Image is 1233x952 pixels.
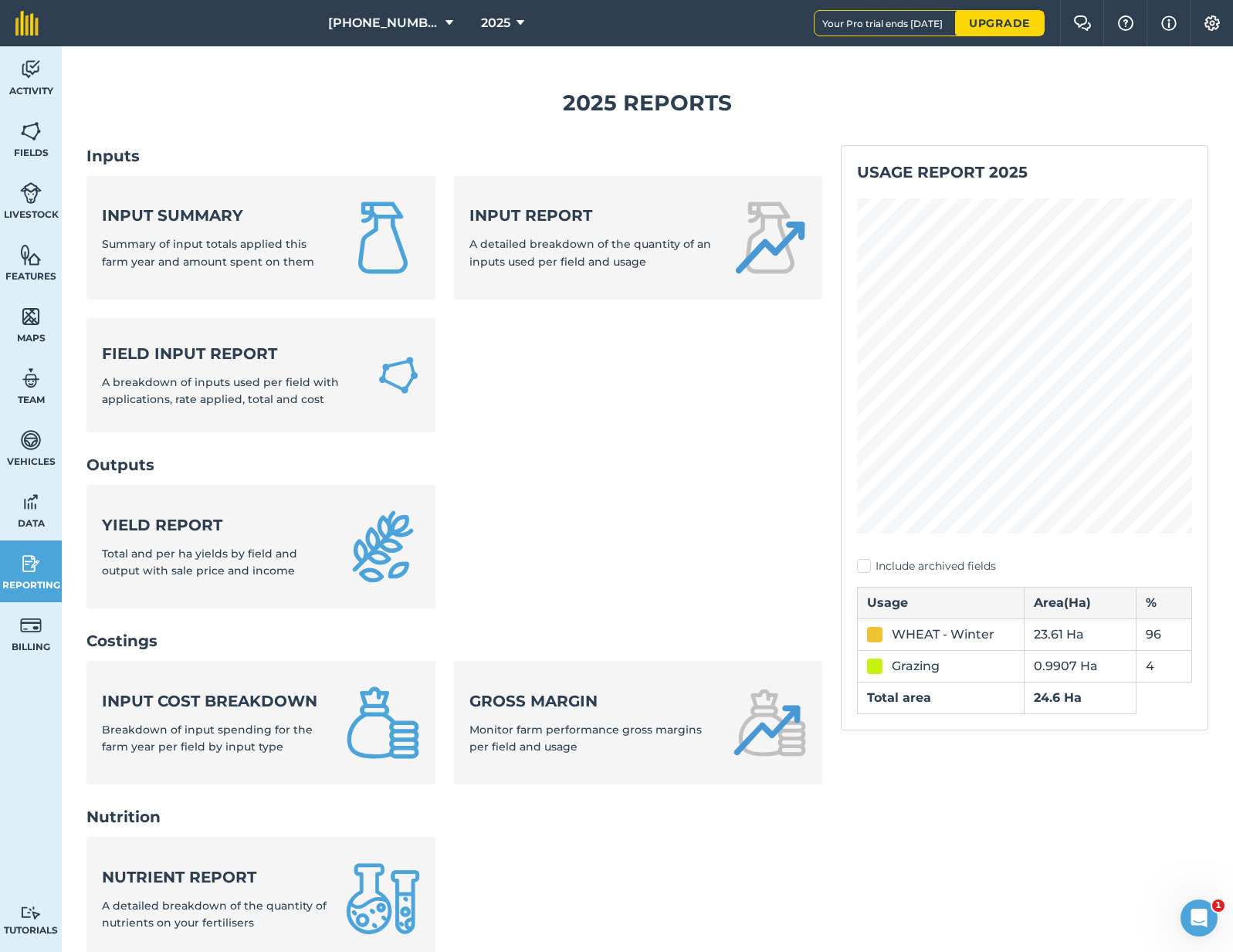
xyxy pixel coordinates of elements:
[346,510,420,584] img: Yield report
[377,352,420,398] img: Field Input Report
[86,454,822,476] h2: Outputs
[102,514,327,536] strong: Yield report
[102,375,339,406] span: A breakdown of inputs used per field with applications, rate applied, total and cost
[469,237,711,268] span: A detailed breakdown of the quantity of an inputs used per field and usage
[469,690,713,712] strong: Gross margin
[1116,15,1135,31] img: A question mark icon
[20,614,42,637] img: svg+xml;base64,PD94bWwgdmVyc2lvbj0iMS4wIiBlbmNvZGluZz0idXRmLTgiPz4KPCEtLSBHZW5lcmF0b3I6IEFkb2JlIE...
[1025,650,1136,682] td: 0.9907 Ha
[20,305,42,328] img: svg+xml;base64,PHN2ZyB4bWxucz0iaHR0cDovL3d3dy53My5vcmcvMjAwMC9zdmciIHdpZHRoPSI1NiIgaGVpZ2h0PSI2MC...
[867,690,931,705] strong: Total area
[469,205,713,226] strong: Input report
[20,490,42,513] img: svg+xml;base64,PD94bWwgdmVyc2lvbj0iMS4wIiBlbmNvZGluZz0idXRmLTgiPz4KPCEtLSBHZW5lcmF0b3I6IEFkb2JlIE...
[102,723,313,754] span: Breakdown of input spending for the farm year per field by input type
[20,243,42,266] img: svg+xml;base64,PHN2ZyB4bWxucz0iaHR0cDovL3d3dy53My5vcmcvMjAwMC9zdmciIHdpZHRoPSI1NiIgaGVpZ2h0PSI2MC...
[857,558,1192,574] label: Include archived fields
[86,145,822,167] h2: Inputs
[20,58,42,81] img: svg+xml;base64,PD94bWwgdmVyc2lvbj0iMS4wIiBlbmNvZGluZz0idXRmLTgiPz4KPCEtLSBHZW5lcmF0b3I6IEFkb2JlIE...
[469,723,702,754] span: Monitor farm performance gross margins per field and usage
[20,120,42,143] img: svg+xml;base64,PHN2ZyB4bWxucz0iaHR0cDovL3d3dy53My5vcmcvMjAwMC9zdmciIHdpZHRoPSI1NiIgaGVpZ2h0PSI2MC...
[1212,899,1225,912] span: 1
[328,14,439,32] span: [PHONE_NUMBER]
[102,343,358,364] strong: Field Input Report
[955,11,1044,36] a: Upgrade
[1025,618,1136,650] td: 23.61 Ha
[892,657,940,676] div: Grazing
[1136,618,1191,650] td: 96
[454,176,821,300] a: Input reportA detailed breakdown of the quantity of an inputs used per field and usage
[86,176,435,300] a: Input summarySummary of input totals applied this farm year and amount spent on them
[102,237,314,268] span: Summary of input totals applied this farm year and amount spent on them
[86,630,822,652] h2: Costings
[102,899,327,930] span: A detailed breakdown of the quantity of nutrients on your fertilisers
[102,866,327,888] strong: Nutrient report
[1034,690,1082,705] strong: 24.6 Ha
[1203,15,1221,31] img: A cog icon
[857,161,1192,183] h2: Usage report 2025
[102,205,327,226] strong: Input summary
[346,862,420,936] img: Nutrient report
[346,201,420,275] img: Input summary
[102,690,327,712] strong: Input cost breakdown
[1180,899,1218,937] iframe: Intercom live chat
[20,906,42,920] img: svg+xml;base64,PD94bWwgdmVyc2lvbj0iMS4wIiBlbmNvZGluZz0idXRmLTgiPz4KPCEtLSBHZW5lcmF0b3I6IEFkb2JlIE...
[86,485,435,608] a: Yield reportTotal and per ha yields by field and output with sale price and income
[1073,15,1092,31] img: Two speech bubbles overlapping with the left bubble in the forefront
[1136,650,1191,682] td: 4
[86,318,435,433] a: Field Input ReportA breakdown of inputs used per field with applications, rate applied, total and...
[857,587,1025,618] th: Usage
[20,181,42,205] img: svg+xml;base64,PD94bWwgdmVyc2lvbj0iMS4wIiBlbmNvZGluZz0idXRmLTgiPz4KPCEtLSBHZW5lcmF0b3I6IEFkb2JlIE...
[733,201,807,275] img: Input report
[1136,587,1191,618] th: %
[892,625,994,644] div: WHEAT - Winter
[454,661,821,784] a: Gross marginMonitor farm performance gross margins per field and usage
[346,686,420,760] img: Input cost breakdown
[102,547,297,578] span: Total and per ha yields by field and output with sale price and income
[822,18,955,29] span: Your Pro trial ends [DATE]
[20,552,42,575] img: svg+xml;base64,PD94bWwgdmVyc2lvbj0iMS4wIiBlbmNvZGluZz0idXRmLTgiPz4KPCEtLSBHZW5lcmF0b3I6IEFkb2JlIE...
[481,14,510,32] span: 2025
[1025,587,1136,618] th: Area ( Ha )
[20,429,42,452] img: svg+xml;base64,PD94bWwgdmVyc2lvbj0iMS4wIiBlbmNvZGluZz0idXRmLTgiPz4KPCEtLSBHZW5lcmF0b3I6IEFkb2JlIE...
[1161,14,1177,32] img: svg+xml;base64,PHN2ZyB4bWxucz0iaHR0cDovL3d3dy53My5vcmcvMjAwMC9zdmciIHdpZHRoPSIxNyIgaGVpZ2h0PSIxNy...
[86,86,1208,120] h1: 2025 Reports
[733,686,807,760] img: Gross margin
[86,806,822,828] h2: Nutrition
[86,661,435,784] a: Input cost breakdownBreakdown of input spending for the farm year per field by input type
[15,11,39,36] img: fieldmargin Logo
[20,367,42,390] img: svg+xml;base64,PD94bWwgdmVyc2lvbj0iMS4wIiBlbmNvZGluZz0idXRmLTgiPz4KPCEtLSBHZW5lcmF0b3I6IEFkb2JlIE...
